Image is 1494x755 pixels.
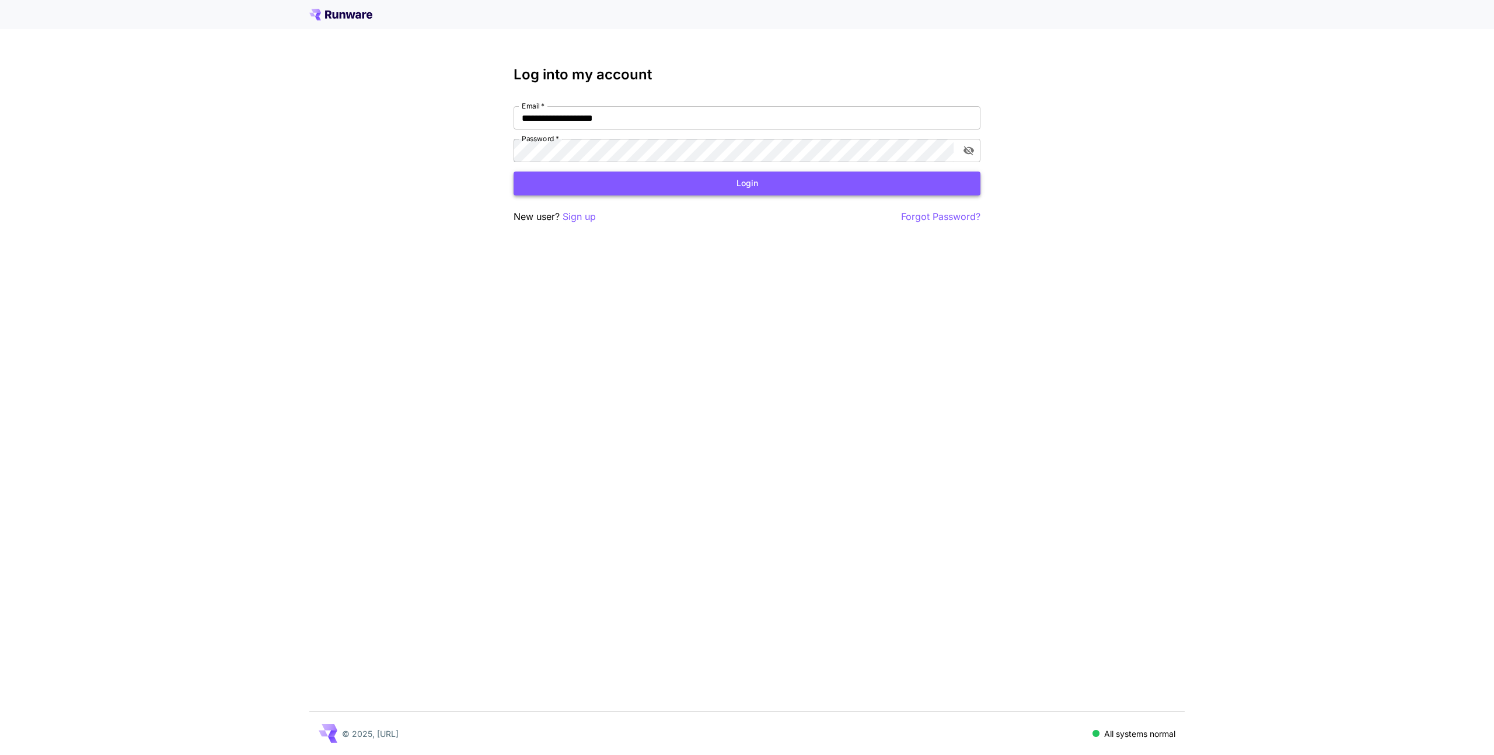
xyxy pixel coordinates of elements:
[563,209,596,224] button: Sign up
[1104,728,1175,740] p: All systems normal
[522,101,544,111] label: Email
[514,67,980,83] h3: Log into my account
[514,172,980,195] button: Login
[901,209,980,224] button: Forgot Password?
[958,140,979,161] button: toggle password visibility
[342,728,399,740] p: © 2025, [URL]
[522,134,559,144] label: Password
[514,209,596,224] p: New user?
